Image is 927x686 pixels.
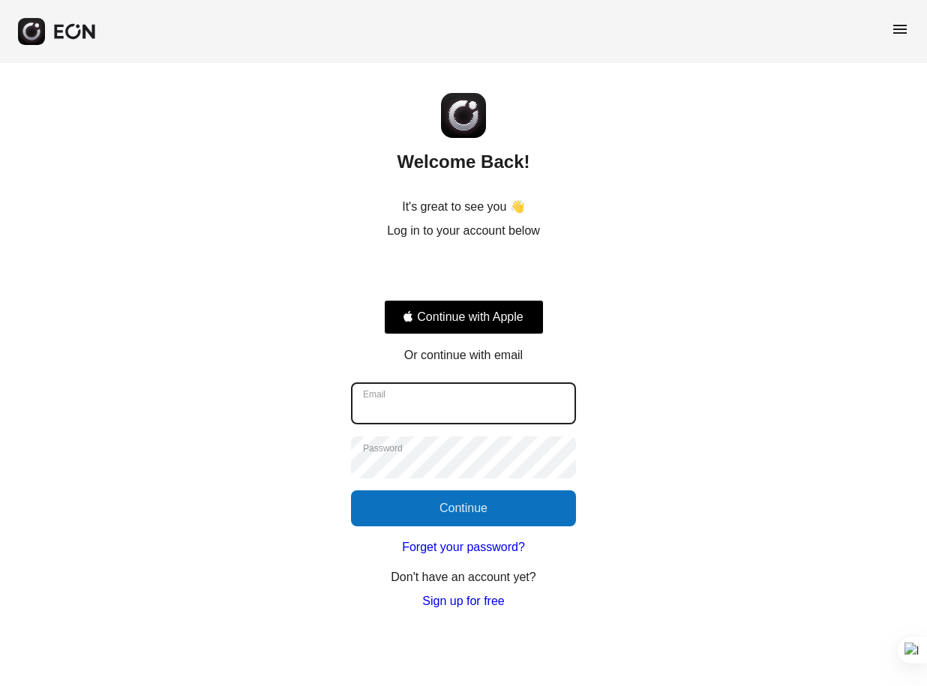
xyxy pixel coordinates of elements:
h2: Welcome Back! [397,150,530,174]
label: Password [363,442,403,454]
a: Forget your password? [402,538,525,556]
button: Continue [351,490,576,526]
a: Sign up for free [422,592,504,610]
p: It's great to see you 👋 [402,198,525,216]
button: Signin with apple ID [384,300,544,334]
label: Email [363,388,385,400]
p: Don't have an account yet? [391,568,535,586]
p: Or continue with email [404,346,523,364]
iframe: Sign in with Google Button [376,256,551,289]
span: menu [891,20,909,38]
p: Log in to your account below [387,222,540,240]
